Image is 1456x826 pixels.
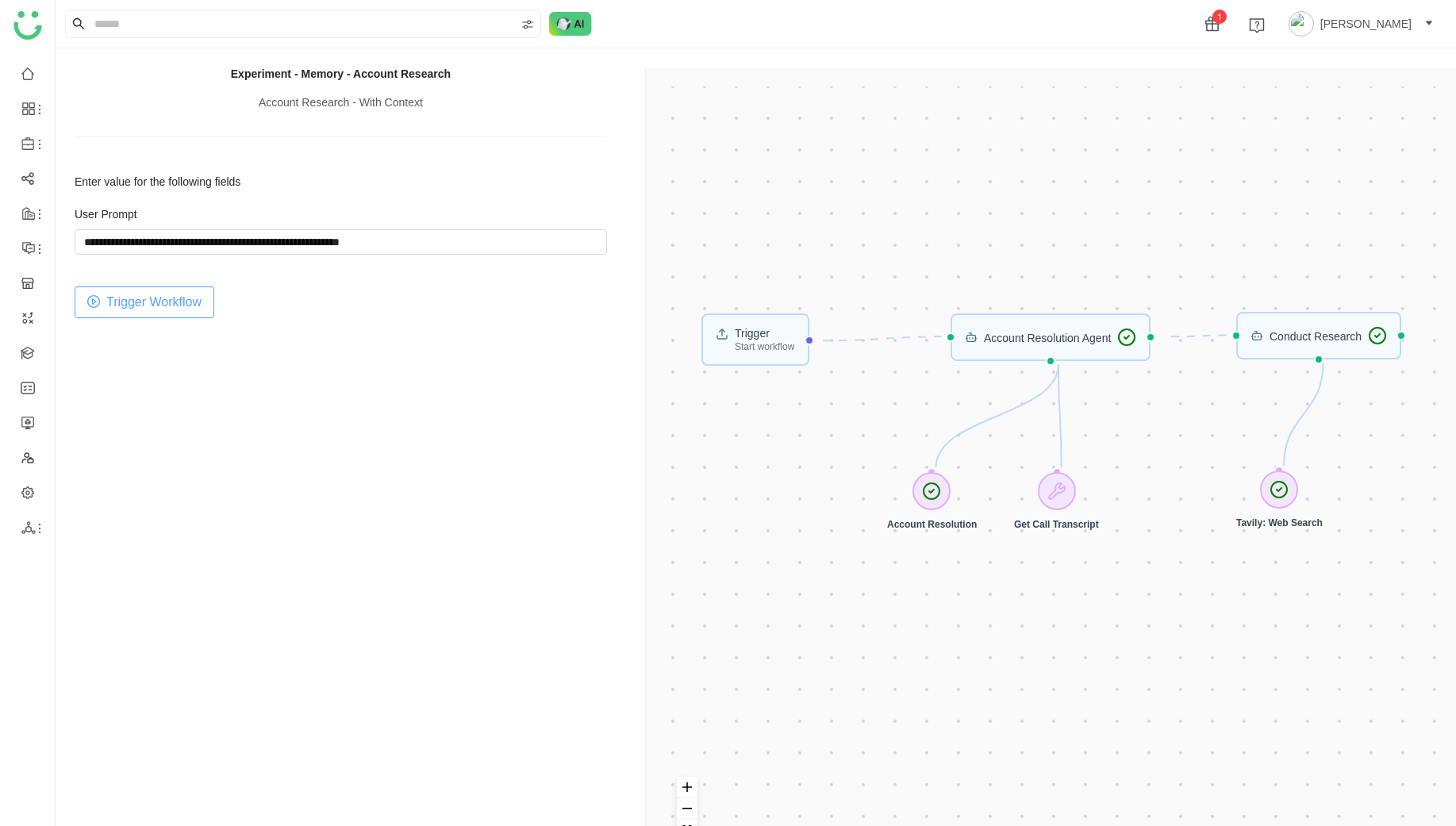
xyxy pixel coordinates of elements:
[1236,471,1323,529] div: Tavily: Web Search
[75,207,607,223] label: User Prompt
[102,94,578,111] p: Account Research - With Context
[521,18,534,31] img: search-type.svg
[951,313,1151,361] div: Account Resolution Agent
[75,175,607,188] h3: Enter value for the following fields
[1236,312,1401,359] div: Conduct Research
[887,472,977,531] div: Account Resolution
[677,798,697,820] button: zoom out
[1212,10,1227,24] div: 1
[106,292,202,312] span: Trigger Workflow
[13,11,42,40] img: logo
[1320,15,1412,33] span: [PERSON_NAME]
[1014,472,1099,531] div: Get Call Transcript
[1289,11,1314,36] img: avatar
[75,67,607,81] h1: Experiment - Memory - Account Research
[1285,11,1437,36] button: [PERSON_NAME]
[75,286,214,318] button: Trigger Workflow
[701,313,809,366] div: TriggerStart workflow
[1249,17,1265,33] img: help.svg
[549,12,592,36] img: ask-buddy-normal.svg
[677,777,697,798] button: zoom in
